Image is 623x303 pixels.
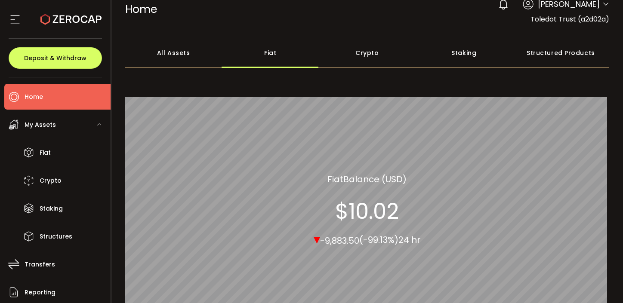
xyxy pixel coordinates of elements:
[25,258,55,271] span: Transfers
[25,91,43,103] span: Home
[40,230,72,243] span: Structures
[25,286,56,299] span: Reporting
[430,14,623,303] iframe: Chat Widget
[335,198,399,224] section: $10.02
[25,119,56,131] span: My Assets
[40,202,63,215] span: Staking
[416,38,512,68] div: Staking
[327,172,407,185] section: Balance (USD)
[9,47,102,69] button: Deposit & Withdraw
[40,147,51,159] span: Fiat
[24,55,86,61] span: Deposit & Withdraw
[125,38,222,68] div: All Assets
[125,2,157,17] span: Home
[314,230,320,248] span: ▾
[359,234,398,246] span: (-99.13%)
[319,38,416,68] div: Crypto
[398,234,420,246] span: 24 hr
[320,234,359,246] span: -9,883.50
[222,38,319,68] div: Fiat
[40,174,62,187] span: Crypto
[327,172,343,185] span: Fiat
